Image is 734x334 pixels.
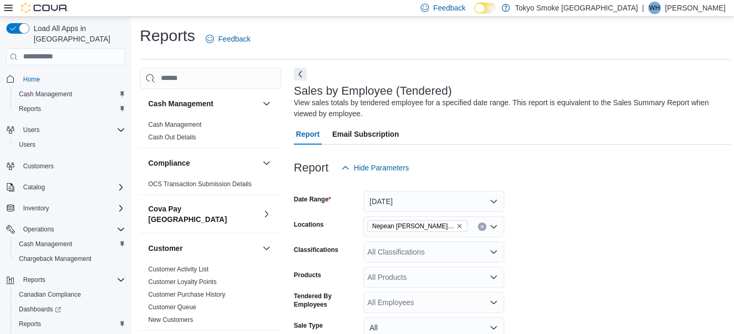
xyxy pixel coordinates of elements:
[19,320,41,328] span: Reports
[456,223,463,229] button: Remove Nepean Chapman Mills from selection in this group
[148,120,201,129] span: Cash Management
[140,263,281,330] div: Customer
[433,3,465,13] span: Feedback
[260,157,273,169] button: Compliance
[515,2,638,14] p: Tokyo Smoke [GEOGRAPHIC_DATA]
[148,121,201,128] a: Cash Management
[11,87,129,102] button: Cash Management
[490,273,498,281] button: Open list of options
[148,316,193,323] a: New Customers
[148,133,196,141] span: Cash Out Details
[665,2,726,14] p: [PERSON_NAME]
[19,223,125,236] span: Operations
[490,298,498,307] button: Open list of options
[332,124,399,145] span: Email Subscription
[478,222,486,231] button: Clear input
[490,248,498,256] button: Open list of options
[2,222,129,237] button: Operations
[23,276,45,284] span: Reports
[15,88,125,100] span: Cash Management
[474,3,496,14] input: Dark Mode
[148,278,217,286] a: Customer Loyalty Points
[15,88,76,100] a: Cash Management
[148,134,196,141] a: Cash Out Details
[11,317,129,331] button: Reports
[372,221,454,231] span: Nepean [PERSON_NAME] [PERSON_NAME]
[642,2,644,14] p: |
[354,163,409,173] span: Hide Parameters
[19,202,125,215] span: Inventory
[294,220,324,229] label: Locations
[294,97,725,119] div: View sales totals by tendered employee for a specified date range. This report is equivalent to t...
[19,124,44,136] button: Users
[294,195,331,204] label: Date Range
[15,303,125,316] span: Dashboards
[23,183,45,191] span: Catalog
[294,246,339,254] label: Classifications
[19,305,61,313] span: Dashboards
[11,237,129,251] button: Cash Management
[2,158,129,174] button: Customers
[29,23,125,44] span: Load All Apps in [GEOGRAPHIC_DATA]
[23,225,54,234] span: Operations
[19,223,58,236] button: Operations
[11,302,129,317] a: Dashboards
[15,288,125,301] span: Canadian Compliance
[19,73,44,86] a: Home
[260,97,273,110] button: Cash Management
[294,85,452,97] h3: Sales by Employee (Tendered)
[19,181,125,194] span: Catalog
[19,159,125,173] span: Customers
[23,75,40,84] span: Home
[201,28,254,49] a: Feedback
[649,2,660,14] span: WH
[15,318,45,330] a: Reports
[23,126,39,134] span: Users
[2,123,129,137] button: Users
[148,204,258,225] button: Cova Pay [GEOGRAPHIC_DATA]
[23,162,54,170] span: Customers
[368,220,467,232] span: Nepean Chapman Mills
[19,160,58,173] a: Customers
[294,161,329,174] h3: Report
[148,290,226,299] span: Customer Purchase History
[148,303,196,311] a: Customer Queue
[294,292,359,309] label: Tendered By Employees
[21,3,68,13] img: Cova
[2,180,129,195] button: Catalog
[19,73,125,86] span: Home
[148,243,182,254] h3: Customer
[648,2,661,14] div: Will Holmes
[19,105,41,113] span: Reports
[148,158,190,168] h3: Compliance
[15,138,125,151] span: Users
[11,102,129,116] button: Reports
[148,180,252,188] a: OCS Transaction Submission Details
[148,265,209,274] span: Customer Activity List
[19,255,91,263] span: Chargeback Management
[140,118,281,148] div: Cash Management
[363,191,504,212] button: [DATE]
[15,103,45,115] a: Reports
[23,204,49,212] span: Inventory
[11,137,129,152] button: Users
[148,158,258,168] button: Compliance
[11,287,129,302] button: Canadian Compliance
[260,242,273,255] button: Customer
[19,240,72,248] span: Cash Management
[260,208,273,220] button: Cova Pay [GEOGRAPHIC_DATA]
[148,98,258,109] button: Cash Management
[19,274,49,286] button: Reports
[294,271,321,279] label: Products
[15,238,125,250] span: Cash Management
[11,251,129,266] button: Chargeback Management
[19,181,49,194] button: Catalog
[148,316,193,324] span: New Customers
[15,252,125,265] span: Chargeback Management
[15,288,85,301] a: Canadian Compliance
[15,252,96,265] a: Chargeback Management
